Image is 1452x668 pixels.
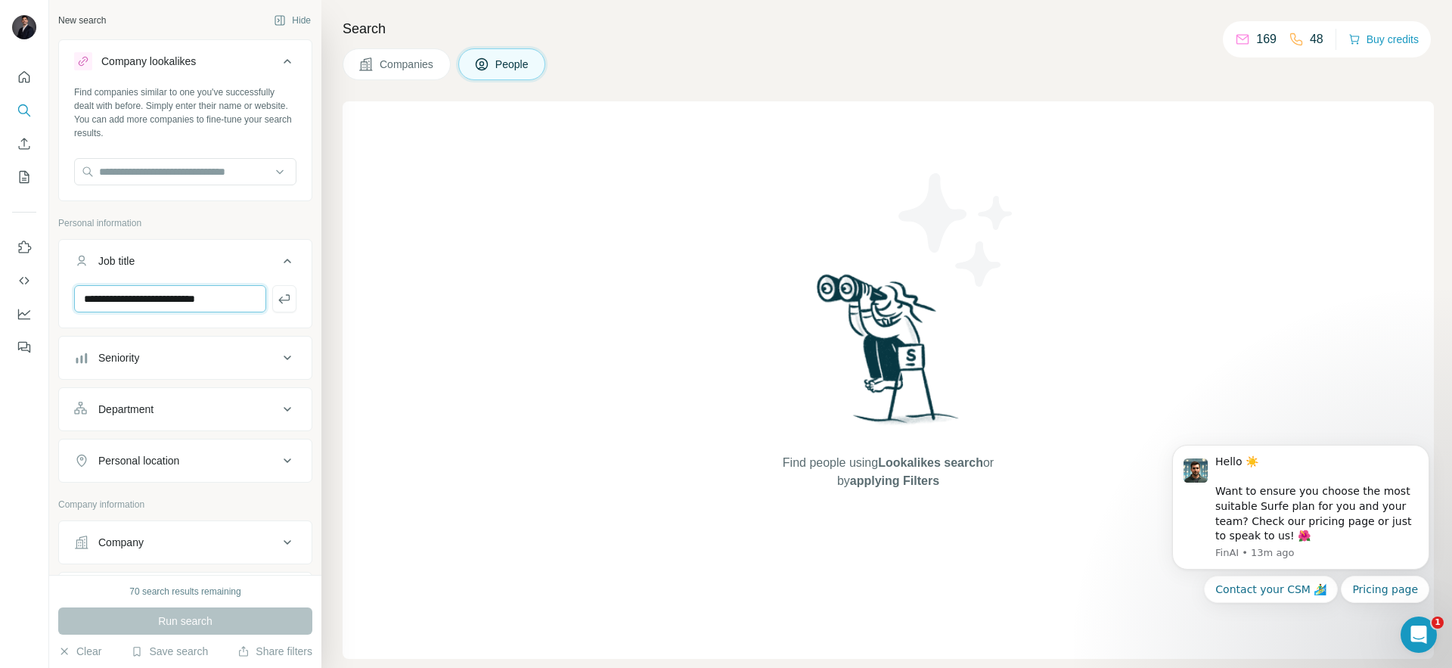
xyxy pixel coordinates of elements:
[59,243,312,285] button: Job title
[59,43,312,85] button: Company lookalikes
[12,334,36,361] button: Feedback
[343,18,1434,39] h4: Search
[12,234,36,261] button: Use Surfe on LinkedIn
[12,130,36,157] button: Enrich CSV
[74,85,296,140] div: Find companies similar to one you've successfully dealt with before. Simply enter their name or w...
[58,216,312,230] p: Personal information
[1432,617,1444,629] span: 1
[12,97,36,124] button: Search
[58,644,101,659] button: Clear
[101,54,196,69] div: Company lookalikes
[12,15,36,39] img: Avatar
[380,57,435,72] span: Companies
[767,454,1009,490] span: Find people using or by
[98,535,144,550] div: Company
[98,453,179,468] div: Personal location
[12,163,36,191] button: My lists
[98,253,135,269] div: Job title
[263,9,321,32] button: Hide
[495,57,530,72] span: People
[889,162,1025,298] img: Surfe Illustration - Stars
[1256,30,1277,48] p: 169
[1401,617,1437,653] iframe: Intercom live chat
[58,498,312,511] p: Company information
[878,456,983,469] span: Lookalikes search
[131,644,208,659] button: Save search
[1149,395,1452,627] iframe: Intercom notifications message
[98,402,154,417] div: Department
[12,64,36,91] button: Quick start
[59,340,312,376] button: Seniority
[58,14,106,27] div: New search
[237,644,312,659] button: Share filters
[810,270,967,439] img: Surfe Illustration - Woman searching with binoculars
[59,524,312,561] button: Company
[59,391,312,427] button: Department
[59,443,312,479] button: Personal location
[129,585,240,598] div: 70 search results remaining
[850,474,939,487] span: applying Filters
[12,267,36,294] button: Use Surfe API
[12,300,36,328] button: Dashboard
[1348,29,1419,50] button: Buy credits
[98,350,139,365] div: Seniority
[1310,30,1323,48] p: 48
